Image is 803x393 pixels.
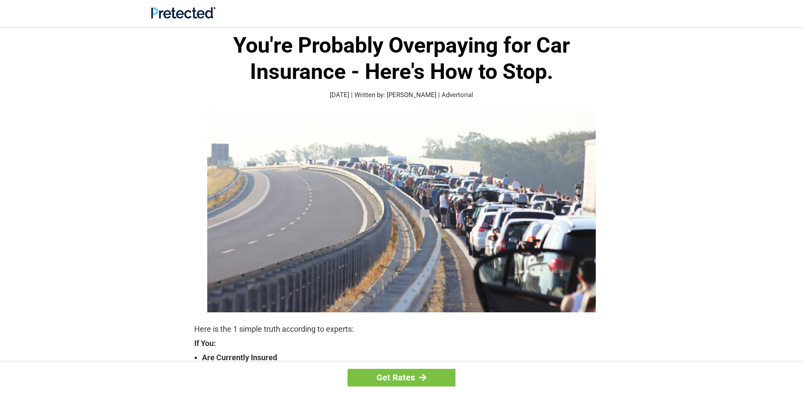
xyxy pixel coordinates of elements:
a: Get Rates [348,369,455,387]
strong: If You: [194,340,609,347]
p: Here is the 1 simple truth according to experts: [194,323,609,335]
img: Site Logo [151,7,215,19]
strong: Are Currently Insured [202,352,609,364]
h1: You're Probably Overpaying for Car Insurance - Here's How to Stop. [194,32,609,85]
p: [DATE] | Written by: [PERSON_NAME] | Advertorial [194,90,609,100]
a: Site Logo [151,12,215,20]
